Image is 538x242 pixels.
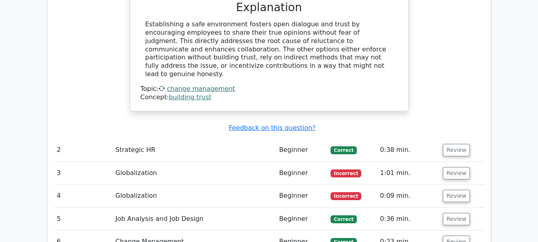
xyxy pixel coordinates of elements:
button: Review [443,167,470,179]
h3: Explanation [145,1,393,14]
span: Correct [331,146,356,154]
a: change management [167,85,235,92]
td: 1:01 min. [377,162,440,185]
td: 5 [54,208,112,230]
td: 2 [54,139,112,161]
button: Review [443,190,470,202]
button: Review [443,213,470,225]
button: Review [443,144,470,156]
span: Correct [331,215,356,223]
span: Incorrect [331,169,361,177]
td: 3 [54,162,112,185]
td: 0:36 min. [377,208,440,230]
span: Incorrect [331,192,361,200]
td: 0:09 min. [377,185,440,207]
td: Beginner [276,162,328,185]
td: 4 [54,185,112,207]
td: Job Analysis and Job Design [112,208,276,230]
div: Topic: [141,85,398,93]
td: Globalization [112,162,276,185]
div: Concept: [141,93,398,102]
td: Beginner [276,208,328,230]
div: Establishing a safe environment fosters open dialogue and trust by encouraging employees to share... [145,20,393,79]
a: building trust [169,93,211,101]
td: Beginner [276,185,328,207]
td: Strategic HR [112,139,276,161]
td: Globalization [112,185,276,207]
td: Beginner [276,139,328,161]
td: 0:38 min. [377,139,440,161]
a: Feedback on this question? [229,124,315,132]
